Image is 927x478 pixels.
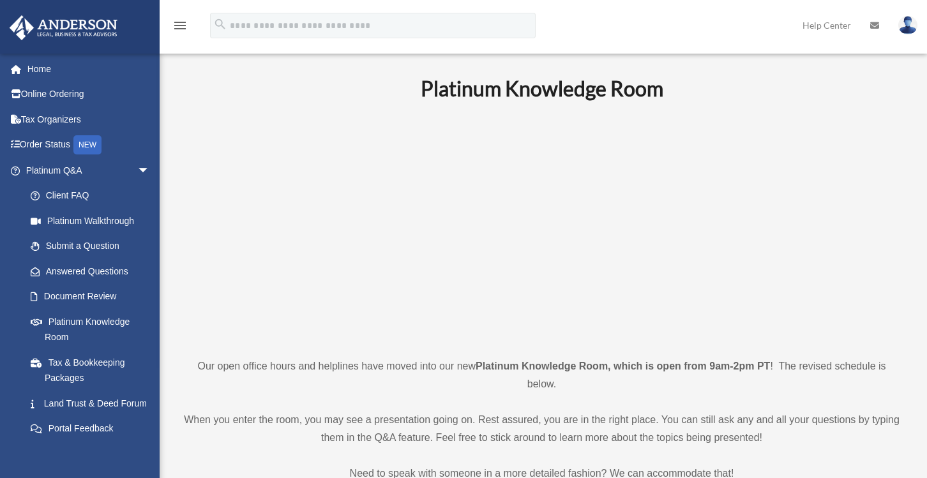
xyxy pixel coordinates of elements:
p: Our open office hours and helplines have moved into our new ! The revised schedule is below. [182,357,901,393]
a: Order StatusNEW [9,132,169,158]
strong: Platinum Knowledge Room, which is open from 9am-2pm PT [476,361,770,371]
a: Platinum Walkthrough [18,208,169,234]
a: Tax & Bookkeeping Packages [18,350,169,391]
img: Anderson Advisors Platinum Portal [6,15,121,40]
a: Client FAQ [18,183,169,209]
a: Tax Organizers [9,107,169,132]
a: Portal Feedback [18,416,169,442]
a: Platinum Q&Aarrow_drop_down [9,158,169,183]
span: arrow_drop_down [137,158,163,184]
i: menu [172,18,188,33]
a: Land Trust & Deed Forum [18,391,169,416]
a: Document Review [18,284,169,310]
a: menu [172,22,188,33]
a: Submit a Question [18,234,169,259]
p: When you enter the room, you may see a presentation going on. Rest assured, you are in the right ... [182,411,901,447]
b: Platinum Knowledge Room [421,76,663,101]
iframe: 231110_Toby_KnowledgeRoom [350,118,734,334]
a: Online Ordering [9,82,169,107]
a: Answered Questions [18,258,169,284]
a: Platinum Knowledge Room [18,309,163,350]
a: Home [9,56,169,82]
div: NEW [73,135,102,154]
i: search [213,17,227,31]
img: User Pic [898,16,917,34]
